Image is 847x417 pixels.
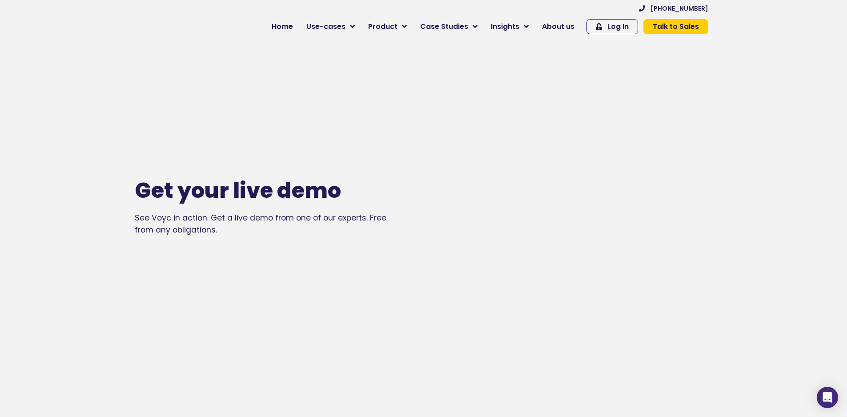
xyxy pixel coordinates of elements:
[361,18,413,36] a: Product
[368,21,397,32] span: Product
[817,387,838,408] div: Open Intercom Messenger
[413,18,484,36] a: Case Studies
[484,18,535,36] a: Insights
[491,21,519,32] span: Insights
[653,23,699,30] span: Talk to Sales
[607,23,629,30] span: Log In
[586,19,638,34] a: Log In
[420,21,468,32] span: Case Studies
[650,5,708,12] span: [PHONE_NUMBER]
[265,18,300,36] a: Home
[135,212,424,236] div: See Voyc in action. Get a live demo from one of our experts. Free from any obligations.
[135,178,397,204] h1: Get your live demo
[306,21,345,32] span: Use-cases
[542,21,574,32] span: About us
[272,21,293,32] span: Home
[300,18,361,36] a: Use-cases
[643,19,708,34] a: Talk to Sales
[139,18,217,36] img: voyc-full-logo
[639,5,708,12] a: [PHONE_NUMBER]
[535,18,581,36] a: About us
